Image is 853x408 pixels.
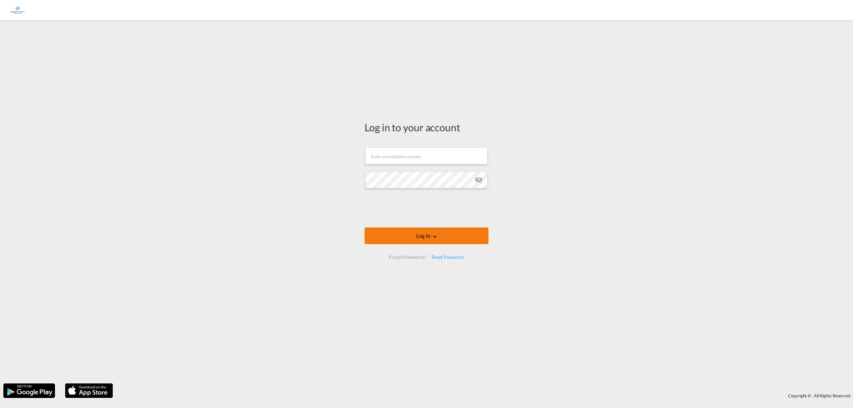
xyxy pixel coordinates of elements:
img: 6a2c35f0b7c411ef99d84d375d6e7407.jpg [10,3,25,18]
iframe: reCAPTCHA [376,195,477,221]
div: Reset Password [429,251,466,263]
div: Copyright © . All Rights Reserved [116,390,853,401]
md-icon: icon-eye-off [475,176,483,184]
img: apple.png [64,383,114,399]
button: LOGIN [365,227,488,244]
img: google.png [3,383,56,399]
div: Log in to your account [365,120,488,134]
div: Forgot Password? [387,251,428,263]
input: Enter email/phone number [365,148,487,164]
